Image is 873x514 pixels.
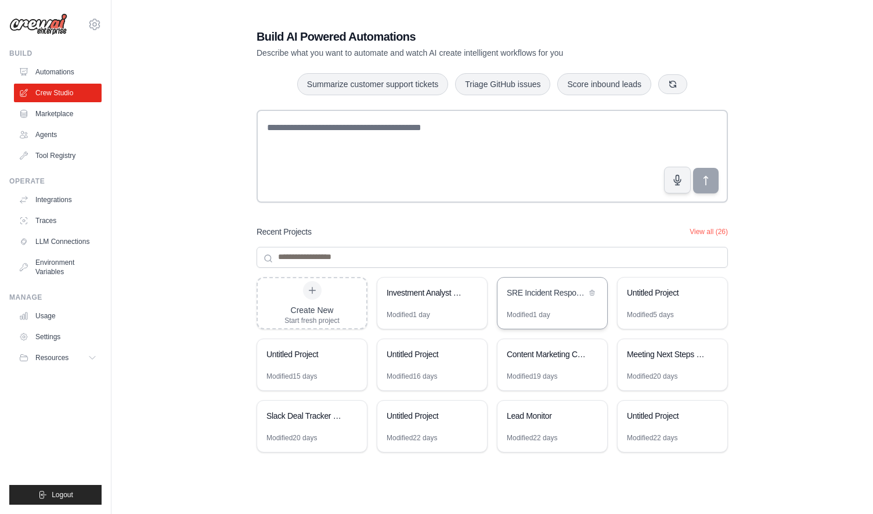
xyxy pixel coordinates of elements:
[507,410,586,422] div: Lead Monitor
[9,485,102,505] button: Logout
[387,372,437,381] div: Modified 16 days
[9,49,102,58] div: Build
[266,372,317,381] div: Modified 15 days
[507,372,557,381] div: Modified 19 days
[9,293,102,302] div: Manage
[627,410,706,422] div: Untitled Project
[266,433,317,443] div: Modified 20 days
[284,304,340,316] div: Create New
[507,310,550,319] div: Modified 1 day
[9,177,102,186] div: Operate
[586,287,598,299] button: Delete project
[387,433,437,443] div: Modified 22 days
[658,74,687,94] button: Get new suggestions
[507,433,557,443] div: Modified 22 days
[14,253,102,281] a: Environment Variables
[284,316,340,325] div: Start fresh project
[257,47,647,59] p: Describe what you want to automate and watch AI create intelligent workflows for you
[14,328,102,346] a: Settings
[14,348,102,367] button: Resources
[266,410,346,422] div: Slack Deal Tracker & Email Reporter
[507,287,586,299] div: SRE Incident Response Assistant
[690,227,728,236] button: View all (26)
[627,433,677,443] div: Modified 22 days
[14,125,102,144] a: Agents
[266,348,346,360] div: Untitled Project
[664,167,691,193] button: Click to speak your automation idea
[14,84,102,102] a: Crew Studio
[9,13,67,35] img: Logo
[52,490,73,499] span: Logout
[297,73,448,95] button: Summarize customer support tickets
[507,348,586,360] div: Content Marketing Competitive Intelligence
[815,458,873,514] iframe: Chat Widget
[387,410,466,422] div: Untitled Project
[387,348,466,360] div: Untitled Project
[14,232,102,251] a: LLM Connections
[14,105,102,123] a: Marketplace
[627,310,674,319] div: Modified 5 days
[557,73,651,95] button: Score inbound leads
[14,63,102,81] a: Automations
[35,353,68,362] span: Resources
[387,287,466,299] div: Investment Analyst Email Generator
[455,73,550,95] button: Triage GitHub issues
[14,146,102,165] a: Tool Registry
[627,348,706,360] div: Meeting Next Steps Summarizer
[257,28,647,45] h1: Build AI Powered Automations
[14,211,102,230] a: Traces
[387,310,430,319] div: Modified 1 day
[14,307,102,325] a: Usage
[627,372,677,381] div: Modified 20 days
[14,190,102,209] a: Integrations
[257,226,312,238] h3: Recent Projects
[627,287,706,299] div: Untitled Project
